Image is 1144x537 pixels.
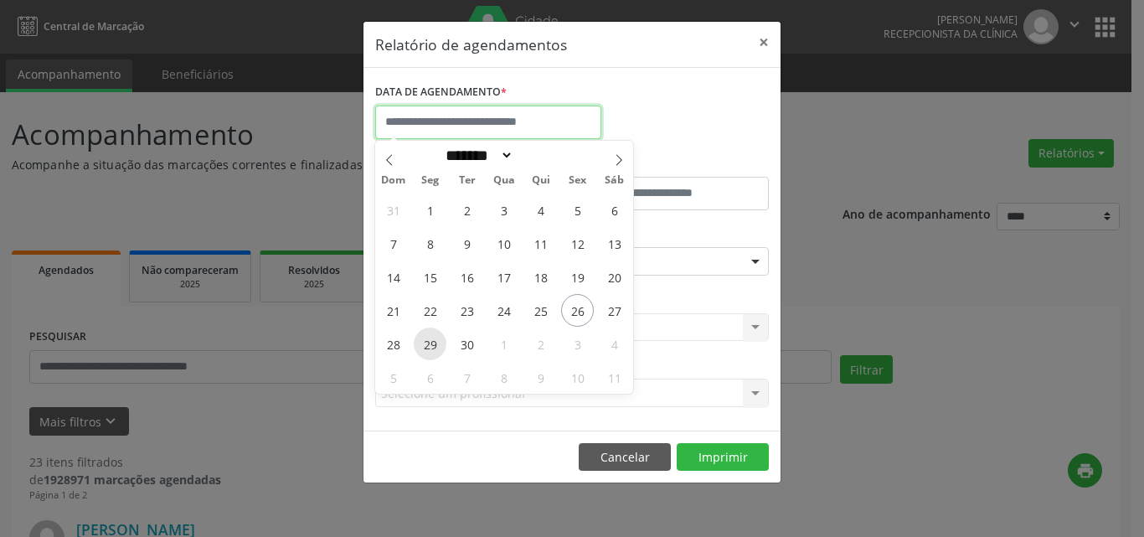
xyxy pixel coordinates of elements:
[561,328,594,360] span: Outubro 3, 2025
[524,261,557,293] span: Setembro 18, 2025
[598,194,631,226] span: Setembro 6, 2025
[561,194,594,226] span: Setembro 5, 2025
[524,328,557,360] span: Outubro 2, 2025
[598,261,631,293] span: Setembro 20, 2025
[414,328,446,360] span: Setembro 29, 2025
[377,294,410,327] span: Setembro 21, 2025
[561,361,594,394] span: Outubro 10, 2025
[523,175,559,186] span: Qui
[377,194,410,226] span: Agosto 31, 2025
[487,294,520,327] span: Setembro 24, 2025
[561,227,594,260] span: Setembro 12, 2025
[375,34,567,55] h5: Relatório de agendamentos
[414,227,446,260] span: Setembro 8, 2025
[414,261,446,293] span: Setembro 15, 2025
[524,194,557,226] span: Setembro 4, 2025
[559,175,596,186] span: Sex
[451,328,483,360] span: Setembro 30, 2025
[412,175,449,186] span: Seg
[598,361,631,394] span: Outubro 11, 2025
[377,361,410,394] span: Outubro 5, 2025
[440,147,513,164] select: Month
[451,261,483,293] span: Setembro 16, 2025
[375,80,507,106] label: DATA DE AGENDAMENTO
[377,227,410,260] span: Setembro 7, 2025
[513,147,569,164] input: Year
[377,261,410,293] span: Setembro 14, 2025
[598,294,631,327] span: Setembro 27, 2025
[487,328,520,360] span: Outubro 1, 2025
[377,328,410,360] span: Setembro 28, 2025
[524,294,557,327] span: Setembro 25, 2025
[487,261,520,293] span: Setembro 17, 2025
[451,194,483,226] span: Setembro 2, 2025
[487,227,520,260] span: Setembro 10, 2025
[677,443,769,472] button: Imprimir
[596,175,633,186] span: Sáb
[576,151,769,177] label: ATÉ
[598,227,631,260] span: Setembro 13, 2025
[449,175,486,186] span: Ter
[561,294,594,327] span: Setembro 26, 2025
[579,443,671,472] button: Cancelar
[451,227,483,260] span: Setembro 9, 2025
[747,22,781,63] button: Close
[414,294,446,327] span: Setembro 22, 2025
[375,175,412,186] span: Dom
[414,361,446,394] span: Outubro 6, 2025
[487,194,520,226] span: Setembro 3, 2025
[451,361,483,394] span: Outubro 7, 2025
[524,361,557,394] span: Outubro 9, 2025
[561,261,594,293] span: Setembro 19, 2025
[524,227,557,260] span: Setembro 11, 2025
[598,328,631,360] span: Outubro 4, 2025
[414,194,446,226] span: Setembro 1, 2025
[451,294,483,327] span: Setembro 23, 2025
[486,175,523,186] span: Qua
[487,361,520,394] span: Outubro 8, 2025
